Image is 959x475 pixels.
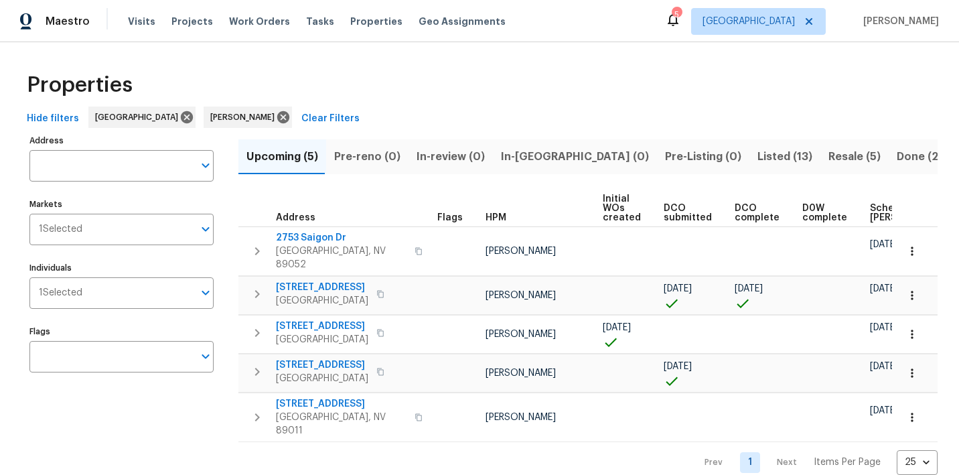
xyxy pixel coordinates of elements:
[870,284,898,293] span: [DATE]
[858,15,939,28] span: [PERSON_NAME]
[276,231,407,245] span: 2753 Saigon Dr
[437,213,463,222] span: Flags
[204,107,292,128] div: [PERSON_NAME]
[29,264,214,272] label: Individuals
[486,247,556,256] span: [PERSON_NAME]
[46,15,90,28] span: Maestro
[296,107,365,131] button: Clear Filters
[486,368,556,378] span: [PERSON_NAME]
[350,15,402,28] span: Properties
[735,284,763,293] span: [DATE]
[703,15,795,28] span: [GEOGRAPHIC_DATA]
[27,111,79,127] span: Hide filters
[276,372,368,385] span: [GEOGRAPHIC_DATA]
[870,240,898,249] span: [DATE]
[276,320,368,333] span: [STREET_ADDRESS]
[196,220,215,239] button: Open
[246,147,318,166] span: Upcoming (5)
[306,17,334,26] span: Tasks
[757,147,812,166] span: Listed (13)
[196,156,215,175] button: Open
[21,107,84,131] button: Hide filters
[486,213,506,222] span: HPM
[814,456,881,469] p: Items Per Page
[870,362,898,371] span: [DATE]
[692,450,938,475] nav: Pagination Navigation
[196,283,215,302] button: Open
[672,8,681,21] div: 5
[870,323,898,332] span: [DATE]
[802,204,847,222] span: D0W complete
[39,224,82,235] span: 1 Selected
[740,452,760,473] a: Goto page 1
[603,194,641,222] span: Initial WOs created
[171,15,213,28] span: Projects
[486,291,556,300] span: [PERSON_NAME]
[486,413,556,422] span: [PERSON_NAME]
[486,330,556,339] span: [PERSON_NAME]
[301,111,360,127] span: Clear Filters
[276,397,407,411] span: [STREET_ADDRESS]
[664,284,692,293] span: [DATE]
[128,15,155,28] span: Visits
[665,147,741,166] span: Pre-Listing (0)
[870,406,898,415] span: [DATE]
[501,147,649,166] span: In-[GEOGRAPHIC_DATA] (0)
[29,328,214,336] label: Flags
[27,78,133,92] span: Properties
[88,107,196,128] div: [GEOGRAPHIC_DATA]
[897,147,957,166] span: Done (254)
[210,111,280,124] span: [PERSON_NAME]
[276,294,368,308] span: [GEOGRAPHIC_DATA]
[196,347,215,366] button: Open
[664,362,692,371] span: [DATE]
[276,333,368,346] span: [GEOGRAPHIC_DATA]
[419,15,506,28] span: Geo Assignments
[39,287,82,299] span: 1 Selected
[417,147,485,166] span: In-review (0)
[870,204,946,222] span: Scheduled [PERSON_NAME]
[276,213,315,222] span: Address
[229,15,290,28] span: Work Orders
[735,204,780,222] span: DCO complete
[828,147,881,166] span: Resale (5)
[276,358,368,372] span: [STREET_ADDRESS]
[276,281,368,294] span: [STREET_ADDRESS]
[603,323,631,332] span: [DATE]
[334,147,400,166] span: Pre-reno (0)
[664,204,712,222] span: DCO submitted
[29,137,214,145] label: Address
[29,200,214,208] label: Markets
[276,245,407,271] span: [GEOGRAPHIC_DATA], NV 89052
[95,111,183,124] span: [GEOGRAPHIC_DATA]
[276,411,407,437] span: [GEOGRAPHIC_DATA], NV 89011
